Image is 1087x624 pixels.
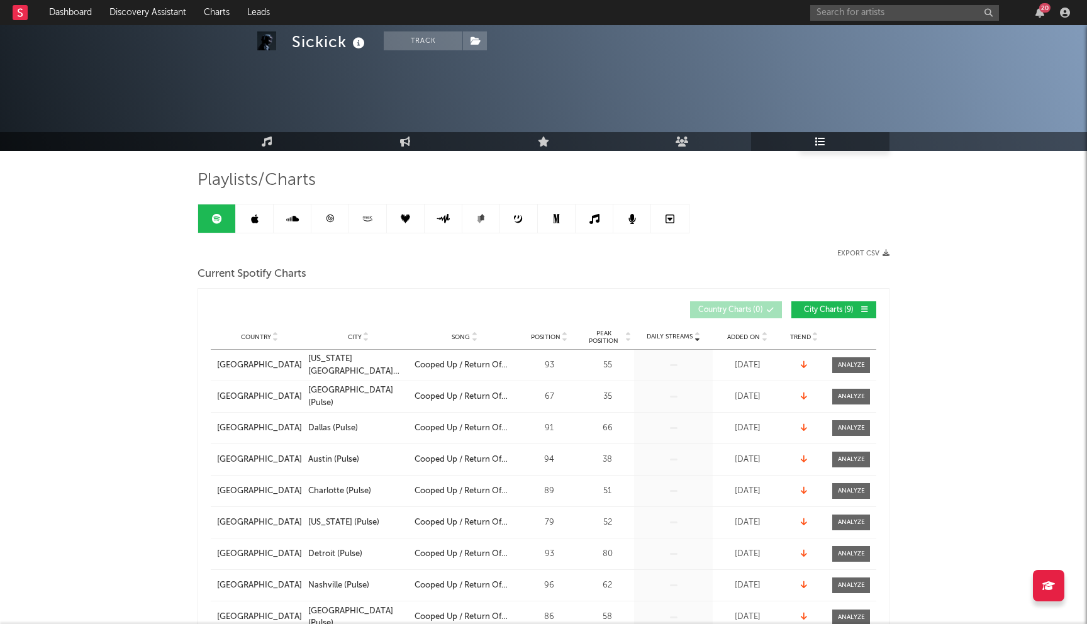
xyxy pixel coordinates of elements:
a: Detroit (Pulse) [308,548,408,560]
button: City Charts(9) [791,301,876,318]
span: Peak Position [584,330,623,345]
input: Search for artists [810,5,999,21]
a: [GEOGRAPHIC_DATA] [217,391,302,403]
a: Cooped Up / Return Of The [PERSON_NAME] [415,548,515,560]
a: [GEOGRAPHIC_DATA] [217,454,302,466]
a: Charlotte (Pulse) [308,485,408,498]
a: [US_STATE] (Pulse) [308,516,408,529]
a: [GEOGRAPHIC_DATA] [217,516,302,529]
div: [DATE] [716,516,779,529]
a: [GEOGRAPHIC_DATA] (Pulse) [308,384,408,409]
a: [US_STATE][GEOGRAPHIC_DATA] (Pulse) [308,353,408,377]
div: 80 [584,548,631,560]
div: [DATE] [716,359,779,372]
div: [DATE] [716,454,779,466]
button: Country Charts(0) [690,301,782,318]
span: City [348,333,362,341]
div: 52 [584,516,631,529]
div: [DATE] [716,611,779,623]
span: Added On [727,333,760,341]
div: 94 [521,454,577,466]
div: [DATE] [716,579,779,592]
div: [DATE] [716,391,779,403]
div: Nashville (Pulse) [308,579,369,592]
span: Current Spotify Charts [198,267,306,282]
div: 66 [584,422,631,435]
div: 20 [1039,3,1051,13]
a: [GEOGRAPHIC_DATA] [217,579,302,592]
div: [DATE] [716,548,779,560]
button: 20 [1035,8,1044,18]
div: 91 [521,422,577,435]
a: Cooped Up / Return Of The [PERSON_NAME] [415,454,515,466]
span: Country [241,333,271,341]
span: Playlists/Charts [198,173,316,188]
div: 96 [521,579,577,592]
div: 79 [521,516,577,529]
button: Track [384,31,462,50]
a: Cooped Up / Return Of The [PERSON_NAME] [415,422,515,435]
div: Detroit (Pulse) [308,548,362,560]
div: 89 [521,485,577,498]
div: 86 [521,611,577,623]
div: 51 [584,485,631,498]
div: 93 [521,548,577,560]
a: Dallas (Pulse) [308,422,408,435]
div: 35 [584,391,631,403]
a: Nashville (Pulse) [308,579,408,592]
div: 55 [584,359,631,372]
div: Charlotte (Pulse) [308,485,371,498]
span: Position [531,333,560,341]
div: 67 [521,391,577,403]
a: Austin (Pulse) [308,454,408,466]
a: Cooped Up / Return Of The [PERSON_NAME] [415,359,515,372]
div: [DATE] [716,422,779,435]
div: Austin (Pulse) [308,454,359,466]
span: Song [452,333,470,341]
div: 58 [584,611,631,623]
button: Export CSV [837,250,889,257]
a: [GEOGRAPHIC_DATA] [217,485,302,498]
a: Cooped Up / Return Of The [PERSON_NAME] [415,516,515,529]
span: Country Charts ( 0 ) [698,306,763,314]
div: Sickick [292,31,368,52]
a: [GEOGRAPHIC_DATA] [217,548,302,560]
span: Trend [790,333,811,341]
a: Cooped Up / Return Of The [PERSON_NAME] [415,485,515,498]
div: 93 [521,359,577,372]
a: Cooped Up / Return Of The [PERSON_NAME] [415,611,515,623]
div: Dallas (Pulse) [308,422,358,435]
div: [DATE] [716,485,779,498]
div: 62 [584,579,631,592]
a: Cooped Up / Return Of The [PERSON_NAME] [415,579,515,592]
span: Daily Streams [647,332,693,342]
div: [US_STATE] (Pulse) [308,516,379,529]
a: [GEOGRAPHIC_DATA] [217,611,302,623]
a: Cooped Up / Return Of The [PERSON_NAME] [415,391,515,403]
a: [GEOGRAPHIC_DATA] [217,422,302,435]
span: City Charts ( 9 ) [800,306,857,314]
a: [GEOGRAPHIC_DATA] [217,359,302,372]
div: 38 [584,454,631,466]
